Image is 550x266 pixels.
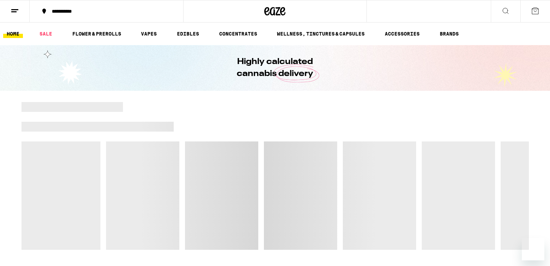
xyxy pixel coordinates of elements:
a: SALE [36,30,56,38]
h1: Highly calculated cannabis delivery [217,56,333,80]
a: ACCESSORIES [381,30,423,38]
a: WELLNESS, TINCTURES & CAPSULES [273,30,368,38]
a: BRANDS [436,30,462,38]
a: FLOWER & PREROLLS [69,30,125,38]
a: EDIBLES [173,30,203,38]
a: HOME [3,30,23,38]
a: CONCENTRATES [216,30,261,38]
iframe: Button to launch messaging window [522,238,544,260]
a: VAPES [137,30,160,38]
